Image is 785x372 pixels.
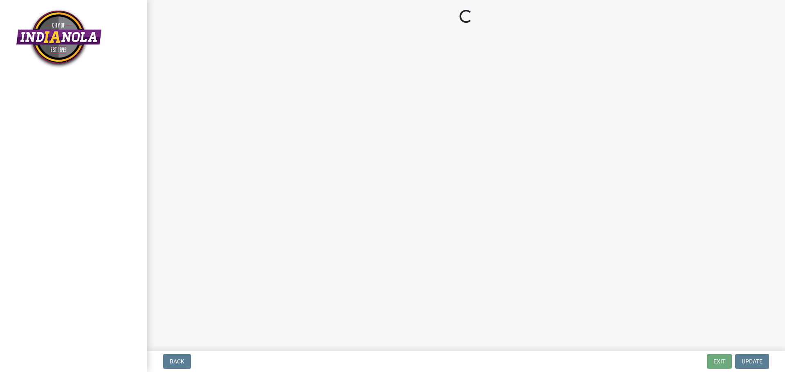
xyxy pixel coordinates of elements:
button: Update [735,354,769,369]
button: Exit [707,354,732,369]
img: City of Indianola, Iowa [16,9,101,69]
button: Back [163,354,191,369]
span: Update [742,358,763,365]
span: Back [170,358,184,365]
